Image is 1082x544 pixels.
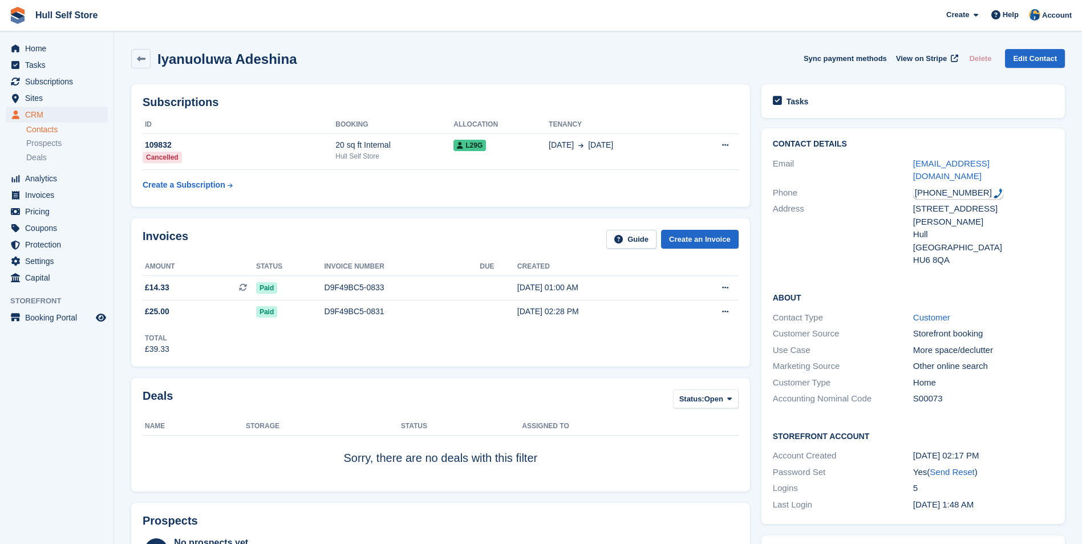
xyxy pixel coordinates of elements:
[9,7,26,24] img: stora-icon-8386f47178a22dfd0bd8f6a31ec36ba5ce8667c1dd55bd0f319d3a0aa187defe.svg
[256,306,277,318] span: Paid
[145,306,169,318] span: £25.00
[145,333,169,343] div: Total
[6,170,108,186] a: menu
[256,282,277,294] span: Paid
[6,220,108,236] a: menu
[157,51,297,67] h2: Iyanuoluwa Adeshina
[25,187,94,203] span: Invoices
[773,376,913,389] div: Customer Type
[25,253,94,269] span: Settings
[549,139,574,151] span: [DATE]
[6,237,108,253] a: menu
[145,343,169,355] div: £39.33
[325,282,480,294] div: D9F49BC5-0833
[25,40,94,56] span: Home
[773,344,913,357] div: Use Case
[773,327,913,340] div: Customer Source
[517,258,676,276] th: Created
[1003,9,1019,21] span: Help
[26,152,47,163] span: Deals
[773,392,913,405] div: Accounting Nominal Code
[26,124,108,135] a: Contacts
[773,202,913,267] div: Address
[965,49,996,68] button: Delete
[661,230,739,249] a: Create an Invoice
[143,514,198,527] h2: Prospects
[588,139,613,151] span: [DATE]
[773,466,913,479] div: Password Set
[143,230,188,249] h2: Invoices
[256,258,325,276] th: Status
[6,187,108,203] a: menu
[143,174,233,196] a: Create a Subscription
[26,137,108,149] a: Prospects
[773,157,913,183] div: Email
[913,241,1053,254] div: [GEOGRAPHIC_DATA]
[679,393,704,405] span: Status:
[143,258,256,276] th: Amount
[143,139,335,151] div: 109832
[773,482,913,495] div: Logins
[25,74,94,90] span: Subscriptions
[6,90,108,106] a: menu
[6,107,108,123] a: menu
[6,74,108,90] a: menu
[143,116,335,134] th: ID
[773,140,1053,149] h2: Contact Details
[517,282,676,294] div: [DATE] 01:00 AM
[143,96,739,109] h2: Subscriptions
[773,360,913,373] div: Marketing Source
[143,389,173,411] h2: Deals
[143,417,246,436] th: Name
[6,310,108,326] a: menu
[25,270,94,286] span: Capital
[994,188,1003,198] img: hfpfyWBK5wQHBAGPgDf9c6qAYOxxMAAAAASUVORK5CYII=
[25,107,94,123] span: CRM
[930,467,974,477] a: Send Reset
[453,116,549,134] th: Allocation
[26,138,62,149] span: Prospects
[804,49,887,68] button: Sync payment methods
[913,186,1003,200] div: Call: +447900500482
[25,310,94,326] span: Booking Portal
[25,220,94,236] span: Coupons
[946,9,969,21] span: Create
[6,270,108,286] a: menu
[25,204,94,220] span: Pricing
[896,53,947,64] span: View on Stripe
[25,90,94,106] span: Sites
[343,452,537,464] span: Sorry, there are no deals with this filter
[913,360,1053,373] div: Other online search
[335,139,453,151] div: 20 sq ft Internal
[913,159,990,181] a: [EMAIL_ADDRESS][DOMAIN_NAME]
[453,140,486,151] span: L29G
[143,152,182,163] div: Cancelled
[773,291,1053,303] h2: About
[480,258,517,276] th: Due
[913,376,1053,389] div: Home
[913,228,1053,241] div: Hull
[1029,9,1040,21] img: Hull Self Store
[913,449,1053,462] div: [DATE] 02:17 PM
[913,254,1053,267] div: HU6 8QA
[6,40,108,56] a: menu
[549,116,687,134] th: Tenancy
[522,417,738,436] th: Assigned to
[94,311,108,324] a: Preview store
[913,500,974,509] time: 2025-09-29 00:48:26 UTC
[787,96,809,107] h2: Tasks
[606,230,657,249] a: Guide
[145,282,169,294] span: £14.33
[6,253,108,269] a: menu
[913,327,1053,340] div: Storefront booking
[335,116,453,134] th: Booking
[10,295,114,307] span: Storefront
[913,202,1053,228] div: [STREET_ADDRESS][PERSON_NAME]
[25,170,94,186] span: Analytics
[913,392,1053,405] div: S00073
[31,6,102,25] a: Hull Self Store
[773,186,913,200] div: Phone
[673,389,739,408] button: Status: Open
[246,417,401,436] th: Storage
[335,151,453,161] div: Hull Self Store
